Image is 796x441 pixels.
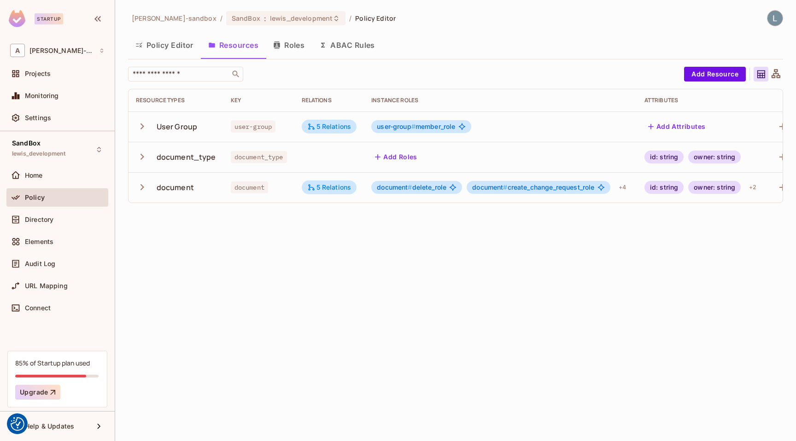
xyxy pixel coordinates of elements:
span: create_change_request_role [472,184,594,191]
img: Lewis Youl [767,11,783,26]
span: user-group [231,121,276,133]
button: Consent Preferences [11,417,24,431]
span: Workspace: alex-trustflight-sandbox [29,47,94,54]
span: Monitoring [25,92,59,99]
div: Relations [302,97,357,104]
span: Settings [25,114,51,122]
div: id: string [644,181,684,194]
span: A [10,44,25,57]
div: Key [231,97,287,104]
div: + 2 [745,180,760,195]
div: document [157,182,194,192]
button: Upgrade [15,385,60,400]
span: : [263,15,267,22]
div: 5 Relations [307,122,351,131]
span: Help & Updates [25,423,74,430]
span: document [231,181,268,193]
div: owner: string [688,181,741,194]
span: document [472,183,507,191]
span: the active workspace [132,14,217,23]
div: owner: string [688,151,741,163]
div: id: string [644,151,684,163]
span: Elements [25,238,53,245]
div: 5 Relations [307,183,351,191]
div: Startup [35,13,63,24]
span: document_type [231,151,287,163]
div: Attributes [644,97,761,104]
img: SReyMgAAAABJRU5ErkJggg== [9,10,25,27]
div: + 4 [615,180,630,195]
span: Home [25,172,43,179]
span: # [411,122,416,130]
div: Resource Types [136,97,216,104]
span: member_role [377,123,455,130]
span: # [503,183,507,191]
span: Projects [25,70,51,77]
div: document_type [157,152,216,162]
div: 85% of Startup plan used [15,359,90,367]
span: SandBox [12,139,41,147]
img: Revisit consent button [11,417,24,431]
span: lewis_development [12,150,66,157]
li: / [220,14,222,23]
span: Policy [25,194,45,201]
button: Roles [266,34,312,57]
span: document [377,183,412,191]
button: Add Roles [371,150,421,164]
button: Add Resource [684,67,746,81]
div: User Group [157,122,198,132]
span: lewis_development [270,14,333,23]
span: user-group [377,122,416,130]
button: Resources [201,34,266,57]
button: ABAC Rules [312,34,382,57]
span: Audit Log [25,260,55,267]
button: Add Attributes [644,119,709,134]
span: # [408,183,412,191]
span: Policy Editor [355,14,396,23]
span: delete_role [377,184,446,191]
span: SandBox [232,14,260,23]
span: Connect [25,304,51,312]
span: URL Mapping [25,282,68,290]
li: / [349,14,351,23]
button: Policy Editor [128,34,201,57]
span: Directory [25,216,53,223]
div: Instance roles [371,97,630,104]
